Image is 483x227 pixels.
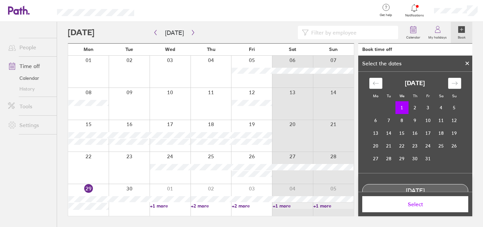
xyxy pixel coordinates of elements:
span: Select [367,201,464,207]
td: Tuesday, October 21, 2025 [382,139,395,152]
span: Sun [329,47,338,52]
td: Saturday, October 25, 2025 [435,139,448,152]
small: Sa [439,94,443,98]
td: Thursday, October 9, 2025 [409,114,422,127]
td: Tuesday, October 7, 2025 [382,114,395,127]
small: Tu [387,94,391,98]
td: Tuesday, October 28, 2025 [382,152,395,165]
input: Filter by employee [309,26,394,39]
td: Sunday, October 26, 2025 [448,139,461,152]
td: Friday, October 31, 2025 [422,152,435,165]
td: Monday, October 6, 2025 [369,114,382,127]
div: [DATE] [363,187,468,194]
a: Tools [3,100,57,113]
label: My holidays [424,34,451,40]
label: Book [454,34,470,40]
span: Mon [84,47,94,52]
a: +1 more [150,203,190,209]
a: Calendar [3,73,57,83]
td: Thursday, October 30, 2025 [409,152,422,165]
td: Monday, October 27, 2025 [369,152,382,165]
td: Selected. Wednesday, October 1, 2025 [395,101,409,114]
td: Friday, October 10, 2025 [422,114,435,127]
div: Move forward to switch to the next month. [448,78,461,89]
td: Thursday, October 23, 2025 [409,139,422,152]
a: +2 more [191,203,231,209]
span: Sat [289,47,296,52]
div: Select the dates [358,60,406,66]
td: Tuesday, October 14, 2025 [382,127,395,139]
strong: [DATE] [405,80,425,87]
button: [DATE] [160,27,189,38]
td: Saturday, October 4, 2025 [435,101,448,114]
td: Thursday, October 2, 2025 [409,101,422,114]
a: Time off [3,59,57,73]
span: Tue [125,47,133,52]
td: Saturday, October 18, 2025 [435,127,448,139]
a: People [3,41,57,54]
td: Friday, October 3, 2025 [422,101,435,114]
small: Su [452,94,457,98]
a: +1 more [273,203,313,209]
div: Move backward to switch to the previous month. [369,78,382,89]
small: We [399,94,405,98]
a: My holidays [424,22,451,43]
td: Friday, October 17, 2025 [422,127,435,139]
a: Book [451,22,472,43]
td: Sunday, October 12, 2025 [448,114,461,127]
a: History [3,83,57,94]
span: Notifications [404,13,425,17]
button: Select [362,196,468,212]
td: Sunday, October 5, 2025 [448,101,461,114]
td: Monday, October 13, 2025 [369,127,382,139]
small: Th [413,94,417,98]
td: Thursday, October 16, 2025 [409,127,422,139]
span: Get help [375,13,397,17]
a: Notifications [404,3,425,17]
td: Saturday, October 11, 2025 [435,114,448,127]
td: Monday, October 20, 2025 [369,139,382,152]
span: Thu [207,47,215,52]
td: Friday, October 24, 2025 [422,139,435,152]
span: Fri [249,47,255,52]
span: Wed [165,47,175,52]
a: Calendar [402,22,424,43]
a: Settings [3,118,57,132]
small: Mo [373,94,378,98]
td: Sunday, October 19, 2025 [448,127,461,139]
td: Wednesday, October 8, 2025 [395,114,409,127]
a: +2 more [232,203,272,209]
a: +1 more [313,203,354,209]
div: Calendar [362,72,469,173]
td: Wednesday, October 29, 2025 [395,152,409,165]
td: Wednesday, October 22, 2025 [395,139,409,152]
div: Book time off [362,47,392,52]
label: Calendar [402,34,424,40]
small: Fr [426,94,430,98]
td: Wednesday, October 15, 2025 [395,127,409,139]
